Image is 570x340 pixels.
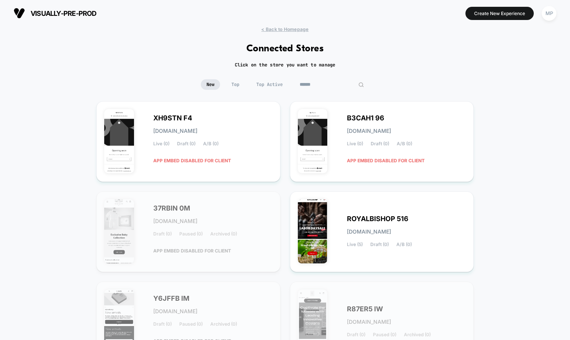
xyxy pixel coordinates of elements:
span: [DOMAIN_NAME] [153,128,197,134]
span: visually-pre-prod [31,9,97,17]
button: MP [539,6,559,21]
button: visually-pre-prod [11,7,99,19]
span: Archived (0) [210,322,237,327]
span: XH9STN F4 [153,115,192,121]
h2: Click on the store you want to manage [235,62,336,68]
img: ROYALBISHOP_516 [298,199,328,263]
img: edit [358,82,364,88]
span: Draft (0) [177,141,196,146]
span: Draft (0) [153,231,172,237]
span: B3CAH1 96 [347,115,384,121]
div: MP [542,6,556,21]
span: Draft (0) [153,322,172,327]
span: 37RBIN 0M [153,206,190,211]
img: B3CAH1_96 [298,109,328,173]
img: XH9STN_F4 [104,109,134,173]
button: Create New Experience [465,7,534,20]
span: [DOMAIN_NAME] [347,128,391,134]
h1: Connected Stores [246,43,324,54]
span: [DOMAIN_NAME] [347,229,391,234]
span: APP EMBED DISABLED FOR CLIENT [153,154,231,167]
span: Paused (0) [179,322,203,327]
span: Top [226,79,245,90]
span: [DOMAIN_NAME] [153,218,197,224]
span: Paused (0) [179,231,203,237]
span: Live (0) [153,141,169,146]
span: A/B (0) [397,141,412,146]
span: < Back to Homepage [261,26,308,32]
img: Visually logo [14,8,25,19]
span: Y6JFFB IM [153,296,189,301]
span: A/B (0) [203,141,219,146]
span: Draft (0) [371,141,389,146]
span: [DOMAIN_NAME] [153,309,197,314]
span: A/B (0) [396,242,412,247]
span: APP EMBED DISABLED FOR CLIENT [153,244,231,257]
span: Draft (0) [370,242,389,247]
span: Draft (0) [347,332,365,337]
span: Top Active [251,79,288,90]
span: APP EMBED DISABLED FOR CLIENT [347,154,425,167]
span: New [201,79,220,90]
span: Live (5) [347,242,363,247]
span: [DOMAIN_NAME] [347,319,391,325]
span: ROYALBISHOP 516 [347,216,408,222]
span: Live (0) [347,141,363,146]
span: Archived (0) [404,332,431,337]
img: 37RBIN_0M [104,199,134,263]
span: R87ER5 IW [347,306,383,312]
span: Paused (0) [373,332,396,337]
span: Archived (0) [210,231,237,237]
